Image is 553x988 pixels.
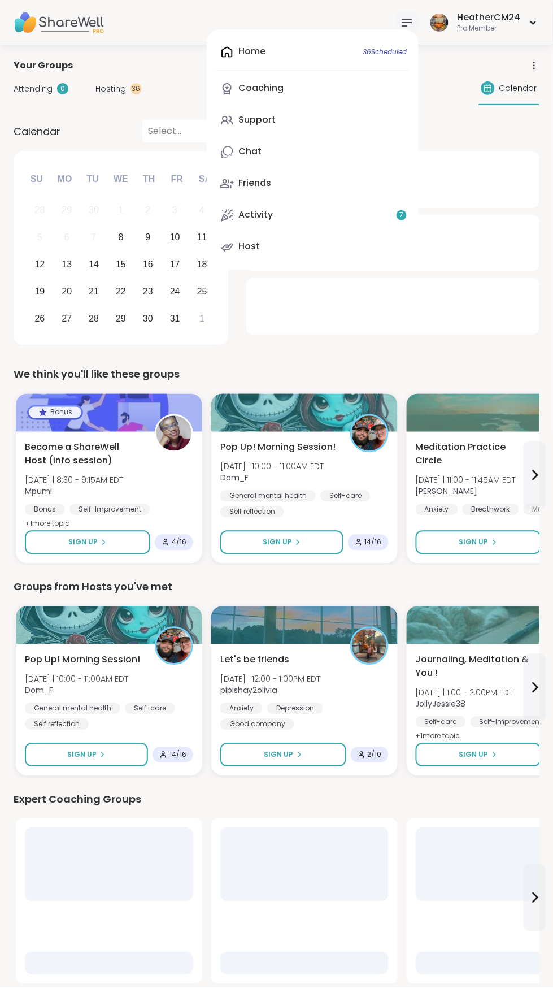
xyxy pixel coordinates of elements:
[190,306,214,331] div: Choose Saturday, November 1st, 2025
[14,367,539,383] div: We think you'll like these groups
[172,538,186,547] span: 4 / 16
[95,83,126,95] span: Hosting
[34,202,45,218] div: 28
[55,198,79,223] div: Not available Monday, September 29th, 2025
[14,579,539,595] div: Groups from Hosts you've met
[14,83,53,95] span: Attending
[89,284,99,299] div: 21
[163,253,187,277] div: Choose Friday, October 17th, 2025
[143,311,153,326] div: 30
[145,229,150,245] div: 9
[25,743,148,767] button: Sign Up
[216,170,410,197] a: Friends
[109,279,133,304] div: Choose Wednesday, October 22nd, 2025
[109,198,133,223] div: Not available Wednesday, October 1st, 2025
[220,719,294,730] div: Good company
[416,486,478,497] b: [PERSON_NAME]
[416,475,516,486] span: [DATE] | 11:00 - 11:45AM EDT
[82,306,106,331] div: Choose Tuesday, October 28th, 2025
[172,202,177,218] div: 3
[471,717,551,728] div: Self-Improvement
[14,3,104,42] img: ShareWell Nav Logo
[220,506,284,518] div: Self reflection
[55,306,79,331] div: Choose Monday, October 27th, 2025
[55,226,79,250] div: Not available Monday, October 6th, 2025
[34,284,45,299] div: 19
[416,743,541,767] button: Sign Up
[170,257,180,272] div: 17
[459,538,489,548] span: Sign Up
[37,229,42,245] div: 5
[119,202,124,218] div: 1
[143,284,153,299] div: 23
[457,24,521,33] div: Pro Member
[416,441,533,468] span: Meditation Practice Circle
[416,531,541,554] button: Sign Up
[28,306,52,331] div: Choose Sunday, October 26th, 2025
[169,751,186,760] span: 14 / 16
[25,703,120,714] div: General mental health
[109,306,133,331] div: Choose Wednesday, October 29th, 2025
[365,538,382,547] span: 14 / 16
[416,699,466,710] b: JollyJessie38
[320,491,371,502] div: Self-care
[164,167,189,192] div: Fr
[25,475,123,486] span: [DATE] | 8:30 - 9:15AM EDT
[82,226,106,250] div: Not available Tuesday, October 7th, 2025
[25,486,52,497] b: Mpumi
[199,202,204,218] div: 4
[156,629,191,664] img: Dom_F
[25,441,142,468] span: Become a ShareWell Host (info session)
[28,279,52,304] div: Choose Sunday, October 19th, 2025
[190,198,214,223] div: Not available Saturday, October 4th, 2025
[216,138,410,166] a: Chat
[216,233,410,261] a: Host
[143,257,153,272] div: 16
[24,167,49,192] div: Su
[116,284,126,299] div: 22
[193,167,217,192] div: Sa
[190,279,214,304] div: Choose Saturday, October 25th, 2025
[238,240,260,253] div: Host
[62,257,72,272] div: 13
[108,167,133,192] div: We
[26,197,215,332] div: month 2025-10
[109,253,133,277] div: Choose Wednesday, October 15th, 2025
[430,14,449,32] img: HeatherCM24
[29,407,81,418] div: Bonus
[238,114,276,126] div: Support
[125,703,175,714] div: Self-care
[14,124,60,139] span: Calendar
[220,703,263,714] div: Anxiety
[190,253,214,277] div: Choose Saturday, October 18th, 2025
[25,531,150,554] button: Sign Up
[28,226,52,250] div: Not available Sunday, October 5th, 2025
[55,253,79,277] div: Choose Monday, October 13th, 2025
[170,229,180,245] div: 10
[25,653,140,667] span: Pop Up! Morning Session!
[197,229,207,245] div: 11
[264,750,294,760] span: Sign Up
[499,83,537,94] span: Calendar
[197,257,207,272] div: 18
[119,229,124,245] div: 8
[220,674,320,685] span: [DATE] | 12:00 - 1:00PM EDT
[163,279,187,304] div: Choose Friday, October 24th, 2025
[14,59,73,72] span: Your Groups
[216,107,410,134] a: Support
[116,311,126,326] div: 29
[216,75,410,102] a: Coaching
[238,145,262,158] div: Chat
[352,416,387,451] img: Dom_F
[416,504,458,515] div: Anxiety
[238,82,284,94] div: Coaching
[220,531,343,554] button: Sign Up
[263,538,292,548] span: Sign Up
[190,226,214,250] div: Choose Saturday, October 11th, 2025
[82,253,106,277] div: Choose Tuesday, October 14th, 2025
[52,167,77,192] div: Mo
[67,750,97,760] span: Sign Up
[136,198,160,223] div: Not available Thursday, October 2nd, 2025
[82,279,106,304] div: Choose Tuesday, October 21st, 2025
[116,257,126,272] div: 15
